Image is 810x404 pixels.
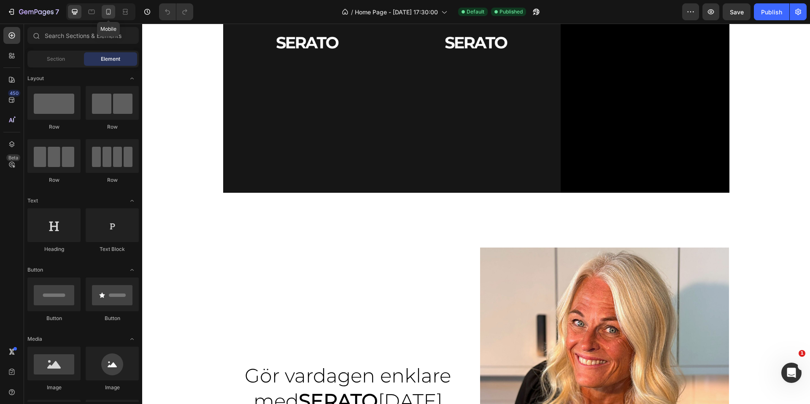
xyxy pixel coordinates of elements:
div: Button [86,315,139,322]
span: Button [27,266,43,274]
span: Home Page - [DATE] 17:30:00 [355,8,438,16]
span: Toggle open [125,194,139,207]
div: 450 [8,90,20,97]
iframe: Intercom live chat [781,363,802,383]
span: Gör vardagen enklare med [DATE] [103,340,309,389]
strong: SERATO [157,365,236,389]
iframe: Design area [142,24,810,404]
input: Search Sections & Elements [27,27,139,44]
p: 7 [55,7,59,17]
div: Heading [27,245,81,253]
button: Save [723,3,751,20]
span: / [351,8,353,16]
span: Text [27,197,38,205]
span: Layout [27,75,44,82]
button: Publish [754,3,789,20]
div: Publish [761,8,782,16]
div: Row [27,123,81,131]
span: Toggle open [125,332,139,346]
button: 7 [3,3,63,20]
span: Toggle open [125,72,139,85]
span: Section [47,55,65,63]
span: Toggle open [125,263,139,277]
div: Row [27,176,81,184]
span: Save [730,8,744,16]
div: Image [86,384,139,391]
div: Row [86,176,139,184]
span: Media [27,335,42,343]
span: 1 [799,350,805,357]
div: Row [86,123,139,131]
div: Beta [6,154,20,161]
span: Default [467,8,484,16]
span: Element [101,55,120,63]
div: Undo/Redo [159,3,193,20]
div: Text Block [86,245,139,253]
span: Published [499,8,523,16]
div: Image [27,384,81,391]
div: Button [27,315,81,322]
